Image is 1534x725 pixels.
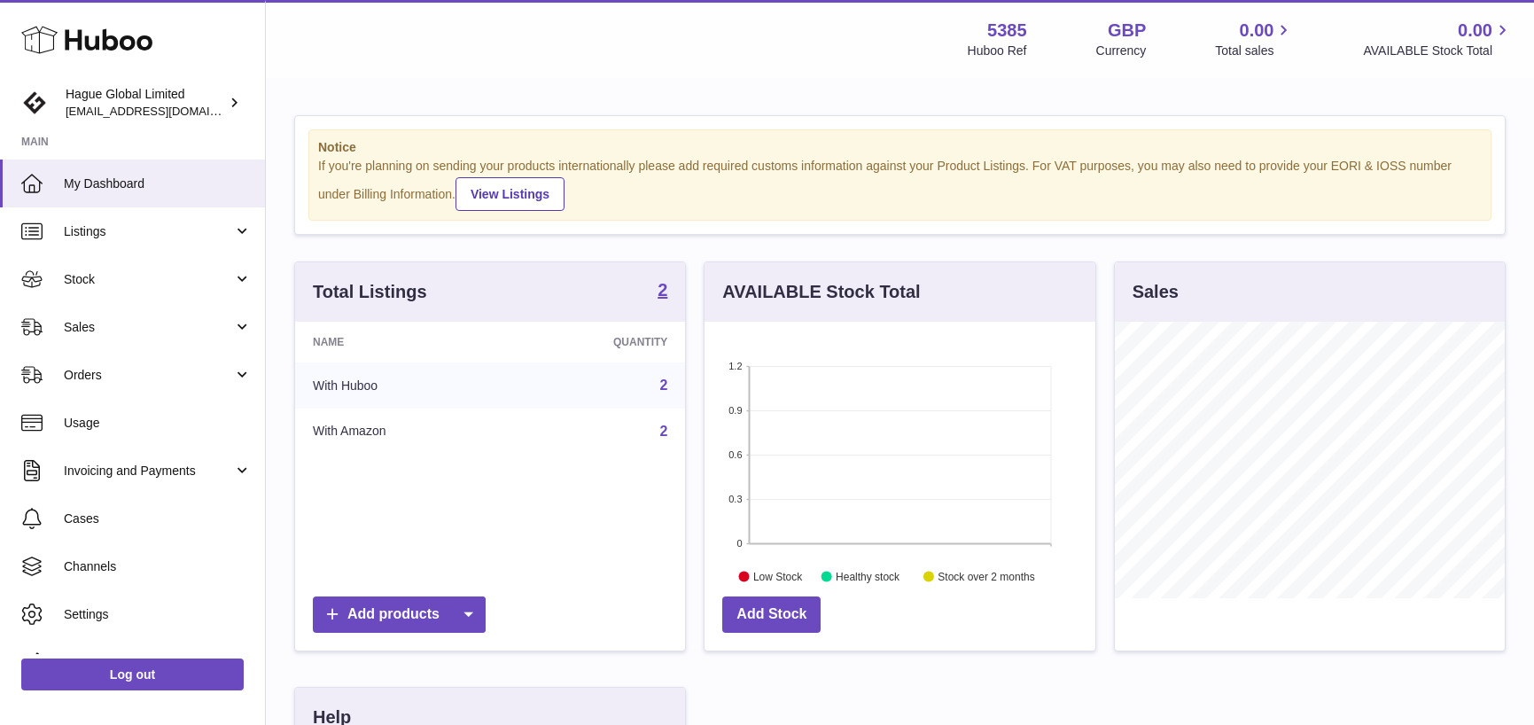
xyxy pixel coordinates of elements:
[729,361,743,371] text: 1.2
[318,139,1482,156] strong: Notice
[1240,19,1274,43] span: 0.00
[295,409,509,455] td: With Amazon
[1108,19,1146,43] strong: GBP
[659,424,667,439] a: 2
[295,322,509,362] th: Name
[64,606,252,623] span: Settings
[1458,19,1492,43] span: 0.00
[753,570,803,582] text: Low Stock
[722,596,821,633] a: Add Stock
[987,19,1027,43] strong: 5385
[1363,19,1513,59] a: 0.00 AVAILABLE Stock Total
[64,367,233,384] span: Orders
[836,570,900,582] text: Healthy stock
[64,654,252,671] span: Returns
[64,175,252,192] span: My Dashboard
[1215,43,1294,59] span: Total sales
[313,280,427,304] h3: Total Listings
[64,415,252,432] span: Usage
[722,280,920,304] h3: AVAILABLE Stock Total
[509,322,685,362] th: Quantity
[295,362,509,409] td: With Huboo
[1363,43,1513,59] span: AVAILABLE Stock Total
[64,558,252,575] span: Channels
[64,319,233,336] span: Sales
[21,659,244,690] a: Log out
[64,463,233,479] span: Invoicing and Payments
[456,177,565,211] a: View Listings
[1215,19,1294,59] a: 0.00 Total sales
[968,43,1027,59] div: Huboo Ref
[938,570,1035,582] text: Stock over 2 months
[313,596,486,633] a: Add products
[66,86,225,120] div: Hague Global Limited
[66,104,261,118] span: [EMAIL_ADDRESS][DOMAIN_NAME]
[729,449,743,460] text: 0.6
[64,223,233,240] span: Listings
[64,271,233,288] span: Stock
[21,90,48,116] img: internalAdmin-5385@internal.huboo.com
[729,494,743,504] text: 0.3
[64,511,252,527] span: Cases
[1133,280,1179,304] h3: Sales
[737,538,743,549] text: 0
[658,281,667,302] a: 2
[659,378,667,393] a: 2
[1096,43,1147,59] div: Currency
[318,158,1482,211] div: If you're planning on sending your products internationally please add required customs informati...
[658,281,667,299] strong: 2
[729,405,743,416] text: 0.9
